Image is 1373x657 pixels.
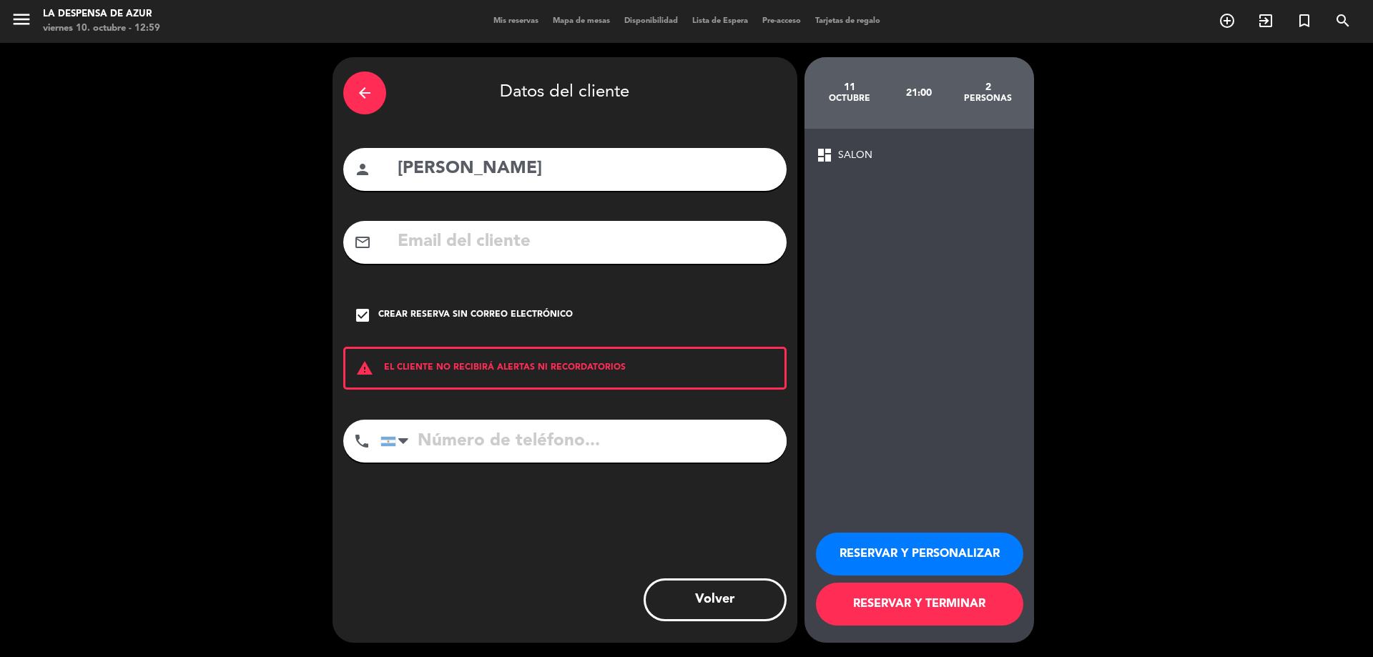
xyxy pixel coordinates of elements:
i: search [1334,12,1352,29]
span: Mapa de mesas [546,17,617,25]
div: 11 [815,81,885,93]
button: Volver [644,578,787,621]
div: viernes 10. octubre - 12:59 [43,21,160,36]
div: personas [953,93,1023,104]
i: menu [11,9,32,30]
span: SALON [838,147,872,164]
i: phone [353,433,370,450]
input: Nombre del cliente [396,154,776,184]
div: Crear reserva sin correo electrónico [378,308,573,322]
div: 21:00 [884,68,953,118]
button: menu [11,9,32,35]
i: warning [345,360,384,377]
div: Datos del cliente [343,68,787,118]
span: Pre-acceso [755,17,808,25]
span: Tarjetas de regalo [808,17,887,25]
i: check_box [354,307,371,324]
div: 2 [953,81,1023,93]
span: Lista de Espera [685,17,755,25]
div: Argentina: +54 [381,420,414,462]
div: EL CLIENTE NO RECIBIRÁ ALERTAS NI RECORDATORIOS [343,347,787,390]
i: person [354,161,371,178]
i: add_circle_outline [1219,12,1236,29]
div: octubre [815,93,885,104]
button: RESERVAR Y TERMINAR [816,583,1023,626]
input: Email del cliente [396,227,776,257]
div: La Despensa de Azur [43,7,160,21]
i: mail_outline [354,234,371,251]
i: exit_to_app [1257,12,1274,29]
input: Número de teléfono... [380,420,787,463]
span: dashboard [816,147,833,164]
i: arrow_back [356,84,373,102]
span: Disponibilidad [617,17,685,25]
i: turned_in_not [1296,12,1313,29]
button: RESERVAR Y PERSONALIZAR [816,533,1023,576]
span: Mis reservas [486,17,546,25]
